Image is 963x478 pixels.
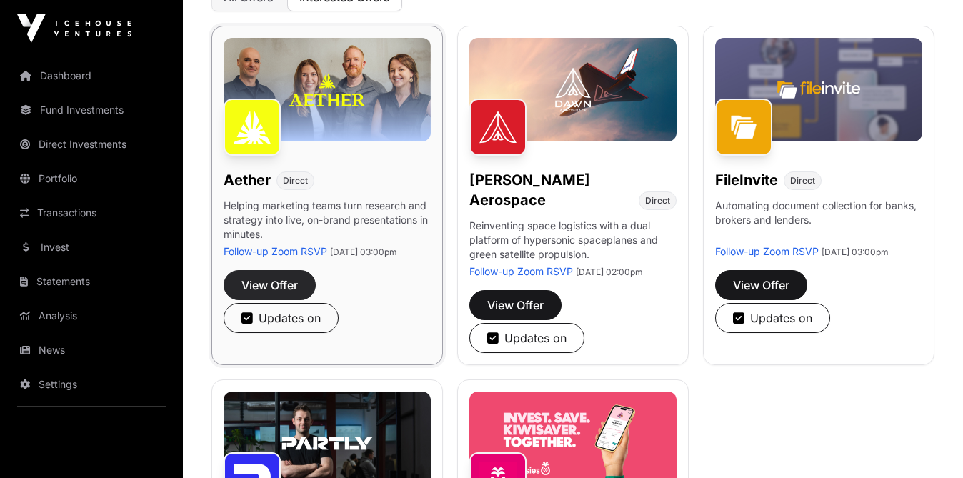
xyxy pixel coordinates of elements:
[11,60,171,91] a: Dashboard
[645,195,670,206] span: Direct
[790,175,815,186] span: Direct
[576,267,643,277] span: [DATE] 02:00pm
[224,245,327,257] a: Follow-up Zoom RSVP
[715,303,830,333] button: Updates on
[11,163,171,194] a: Portfolio
[224,270,316,300] button: View Offer
[224,99,281,156] img: Aether
[224,303,339,333] button: Updates on
[733,309,812,327] div: Updates on
[241,277,298,294] span: View Offer
[11,369,171,400] a: Settings
[715,270,807,300] button: View Offer
[11,266,171,297] a: Statements
[469,219,677,264] p: Reinventing space logistics with a dual platform of hypersonic spaceplanes and green satellite pr...
[11,197,171,229] a: Transactions
[487,329,567,347] div: Updates on
[224,199,431,244] p: Helping marketing teams turn research and strategy into live, on-brand presentations in minutes.
[241,309,321,327] div: Updates on
[715,170,778,190] h1: FileInvite
[715,99,772,156] img: FileInvite
[715,245,819,257] a: Follow-up Zoom RSVP
[11,231,171,263] a: Invest
[330,247,397,257] span: [DATE] 03:00pm
[11,94,171,126] a: Fund Investments
[715,199,922,244] p: Automating document collection for banks, brokers and lenders.
[487,297,544,314] span: View Offer
[469,99,527,156] img: Dawn Aerospace
[11,334,171,366] a: News
[224,170,271,190] h1: Aether
[469,265,573,277] a: Follow-up Zoom RSVP
[11,129,171,160] a: Direct Investments
[469,38,677,141] img: Dawn-Banner.jpg
[715,38,922,141] img: File-Invite-Banner.jpg
[822,247,889,257] span: [DATE] 03:00pm
[733,277,789,294] span: View Offer
[469,323,584,353] button: Updates on
[17,14,131,43] img: Icehouse Ventures Logo
[11,300,171,332] a: Analysis
[469,170,633,210] h1: [PERSON_NAME] Aerospace
[283,175,308,186] span: Direct
[469,290,562,320] button: View Offer
[892,409,963,478] iframe: Chat Widget
[224,38,431,141] img: Aether-Banner.jpg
